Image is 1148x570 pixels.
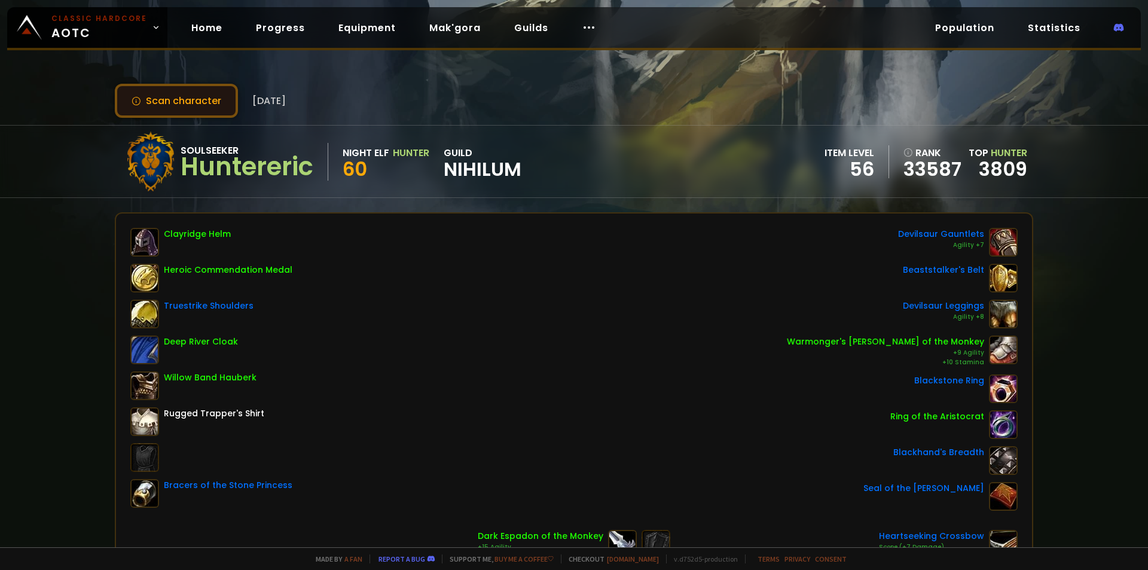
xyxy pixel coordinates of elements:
[115,84,238,118] button: Scan character
[787,336,984,348] div: Warmonger's [PERSON_NAME] of the Monkey
[989,530,1018,559] img: item-13040
[343,156,367,182] span: 60
[309,554,362,563] span: Made by
[329,16,405,40] a: Equipment
[903,264,984,276] div: Beaststalker's Belt
[494,554,554,563] a: Buy me a coffee
[989,446,1018,475] img: item-13965
[879,530,984,542] div: Heartseeking Crossbow
[607,554,659,563] a: [DOMAIN_NAME]
[561,554,659,563] span: Checkout
[969,145,1027,160] div: Top
[51,13,147,24] small: Classic Hardcore
[252,93,286,108] span: [DATE]
[784,554,810,563] a: Privacy
[164,336,238,348] div: Deep River Cloak
[903,145,961,160] div: rank
[825,145,874,160] div: item level
[825,160,874,178] div: 56
[989,228,1018,257] img: item-15063
[914,374,984,387] div: Blackstone Ring
[890,410,984,423] div: Ring of the Aristocrat
[51,13,147,42] span: AOTC
[246,16,315,40] a: Progress
[181,158,313,176] div: Huntereric
[130,371,159,400] img: item-15787
[863,482,984,495] div: Seal of the [PERSON_NAME]
[182,16,232,40] a: Home
[758,554,780,563] a: Terms
[666,554,738,563] span: v. d752d5 - production
[164,228,231,240] div: Clayridge Helm
[378,554,425,563] a: Report a bug
[130,264,159,292] img: item-15799
[164,371,257,384] div: Willow Band Hauberk
[989,374,1018,403] img: item-17713
[989,410,1018,439] img: item-12102
[893,446,984,459] div: Blackhand's Breadth
[903,300,984,312] div: Devilsaur Leggings
[7,7,167,48] a: Classic HardcoreAOTC
[979,156,1027,182] a: 3809
[164,264,292,276] div: Heroic Commendation Medal
[164,407,264,420] div: Rugged Trapper's Shirt
[787,348,984,358] div: +9 Agility
[130,407,159,436] img: item-148
[130,479,159,508] img: item-17714
[478,530,603,542] div: Dark Espadon of the Monkey
[130,300,159,328] img: item-12927
[444,160,521,178] span: Nihilum
[393,145,429,160] div: Hunter
[879,542,984,552] div: Scope (+7 Damage)
[815,554,847,563] a: Consent
[1018,16,1090,40] a: Statistics
[787,358,984,367] div: +10 Stamina
[898,228,984,240] div: Devilsaur Gauntlets
[444,145,521,178] div: guild
[903,160,961,178] a: 33587
[991,146,1027,160] span: Hunter
[442,554,554,563] span: Support me,
[478,542,603,552] div: +15 Agility
[505,16,558,40] a: Guilds
[926,16,1004,40] a: Population
[989,300,1018,328] img: item-15062
[344,554,362,563] a: a fan
[420,16,490,40] a: Mak'gora
[164,300,254,312] div: Truestrike Shoulders
[164,479,292,492] div: Bracers of the Stone Princess
[898,240,984,250] div: Agility +7
[343,145,389,160] div: Night Elf
[608,530,637,559] img: item-15254
[989,482,1018,511] img: item-13209
[903,312,984,322] div: Agility +8
[989,264,1018,292] img: item-16680
[130,228,159,257] img: item-11913
[181,143,313,158] div: Soulseeker
[130,336,159,364] img: item-15789
[989,336,1018,364] img: item-9962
